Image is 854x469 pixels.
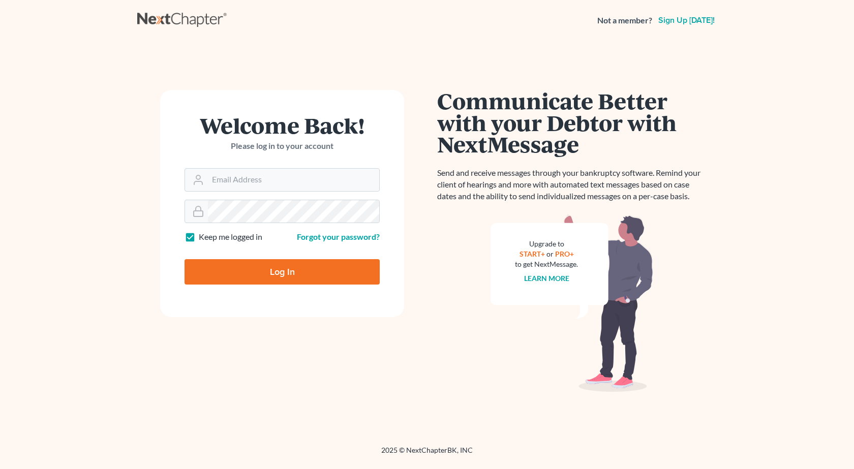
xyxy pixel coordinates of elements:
a: PRO+ [555,249,574,258]
a: Sign up [DATE]! [656,16,717,24]
input: Log In [185,259,380,285]
input: Email Address [208,169,379,191]
p: Please log in to your account [185,140,380,152]
label: Keep me logged in [199,231,262,243]
h1: Welcome Back! [185,114,380,136]
strong: Not a member? [597,15,652,26]
a: START+ [520,249,545,258]
div: 2025 © NextChapterBK, INC [137,445,717,463]
h1: Communicate Better with your Debtor with NextMessage [437,90,707,155]
div: to get NextMessage. [515,259,578,269]
a: Learn more [524,274,569,283]
span: or [546,249,554,258]
img: nextmessage_bg-59042aed3d76b12b5cd301f8e5b87938c9018125f34e5fa2b7a6b67550977c72.svg [491,214,653,392]
a: Forgot your password? [297,232,380,241]
p: Send and receive messages through your bankruptcy software. Remind your client of hearings and mo... [437,167,707,202]
div: Upgrade to [515,239,578,249]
